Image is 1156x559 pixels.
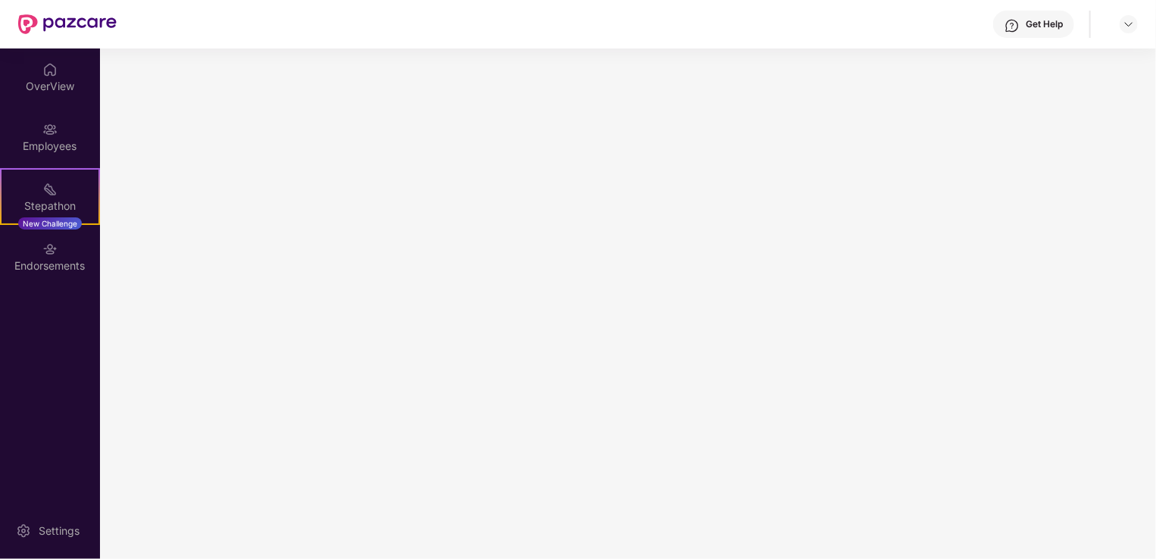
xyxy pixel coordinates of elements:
[42,242,58,257] img: svg+xml;base64,PHN2ZyBpZD0iRW5kb3JzZW1lbnRzIiB4bWxucz0iaHR0cDovL3d3dy53My5vcmcvMjAwMC9zdmciIHdpZH...
[1004,18,1020,33] img: svg+xml;base64,PHN2ZyBpZD0iSGVscC0zMngzMiIgeG1sbnM9Imh0dHA6Ly93d3cudzMub3JnLzIwMDAvc3ZnIiB3aWR0aD...
[18,14,117,34] img: New Pazcare Logo
[1123,18,1135,30] img: svg+xml;base64,PHN2ZyBpZD0iRHJvcGRvd24tMzJ4MzIiIHhtbG5zPSJodHRwOi8vd3d3LnczLm9yZy8yMDAwL3N2ZyIgd2...
[42,122,58,137] img: svg+xml;base64,PHN2ZyBpZD0iRW1wbG95ZWVzIiB4bWxucz0iaHR0cDovL3d3dy53My5vcmcvMjAwMC9zdmciIHdpZHRoPS...
[1026,18,1063,30] div: Get Help
[42,62,58,77] img: svg+xml;base64,PHN2ZyBpZD0iSG9tZSIgeG1sbnM9Imh0dHA6Ly93d3cudzMub3JnLzIwMDAvc3ZnIiB3aWR0aD0iMjAiIG...
[42,182,58,197] img: svg+xml;base64,PHN2ZyB4bWxucz0iaHR0cDovL3d3dy53My5vcmcvMjAwMC9zdmciIHdpZHRoPSIyMSIgaGVpZ2h0PSIyMC...
[16,523,31,539] img: svg+xml;base64,PHN2ZyBpZD0iU2V0dGluZy0yMHgyMCIgeG1sbnM9Imh0dHA6Ly93d3cudzMub3JnLzIwMDAvc3ZnIiB3aW...
[2,198,98,214] div: Stepathon
[18,217,82,230] div: New Challenge
[34,523,84,539] div: Settings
